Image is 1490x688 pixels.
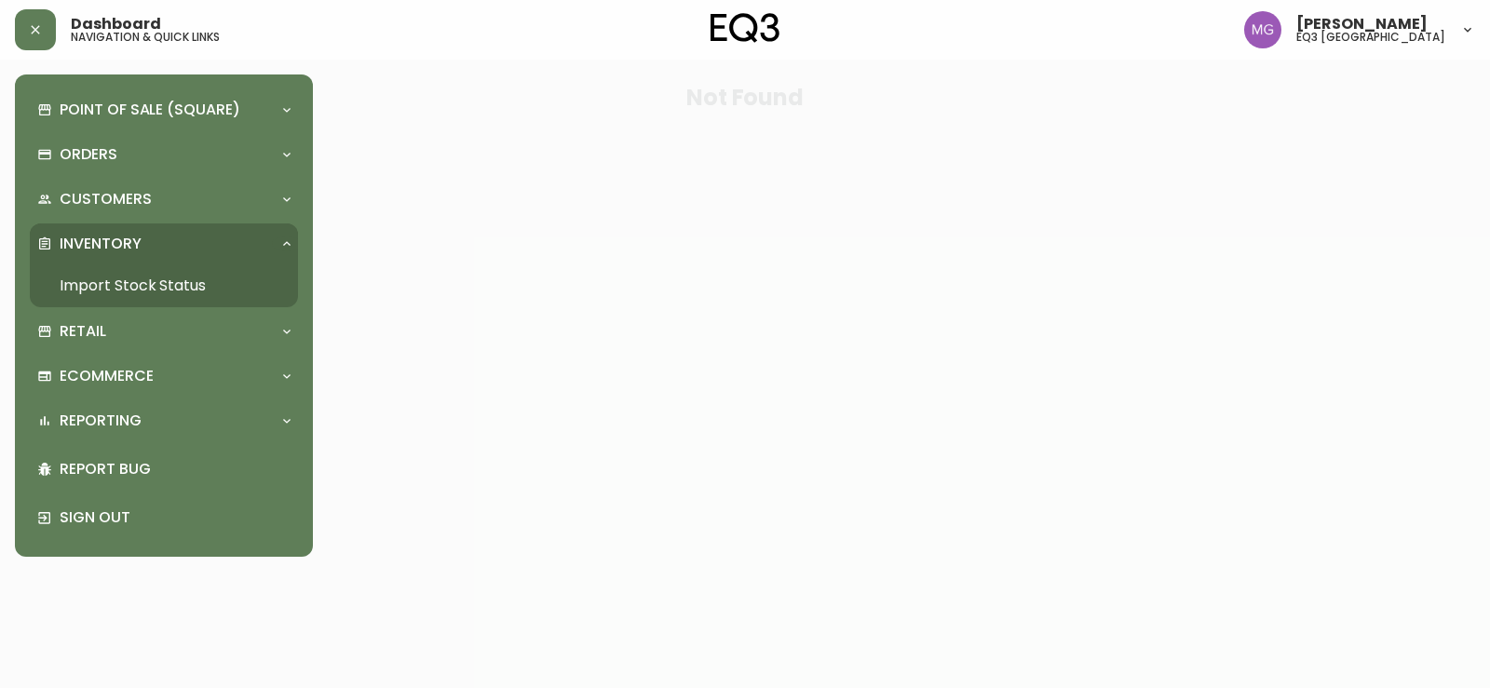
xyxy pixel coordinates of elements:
[30,134,298,175] div: Orders
[1244,11,1281,48] img: de8837be2a95cd31bb7c9ae23fe16153
[71,17,161,32] span: Dashboard
[30,264,298,307] a: Import Stock Status
[711,13,779,43] img: logo
[60,144,117,165] p: Orders
[30,89,298,130] div: Point of Sale (Square)
[1296,32,1445,43] h5: eq3 [GEOGRAPHIC_DATA]
[60,366,154,386] p: Ecommerce
[60,189,152,209] p: Customers
[1296,17,1428,32] span: [PERSON_NAME]
[60,459,291,479] p: Report Bug
[30,223,298,264] div: Inventory
[60,234,142,254] p: Inventory
[30,179,298,220] div: Customers
[30,493,298,542] div: Sign Out
[60,507,291,528] p: Sign Out
[60,411,142,431] p: Reporting
[30,400,298,441] div: Reporting
[60,321,106,342] p: Retail
[30,356,298,397] div: Ecommerce
[30,445,298,493] div: Report Bug
[60,100,240,120] p: Point of Sale (Square)
[30,311,298,352] div: Retail
[71,32,220,43] h5: navigation & quick links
